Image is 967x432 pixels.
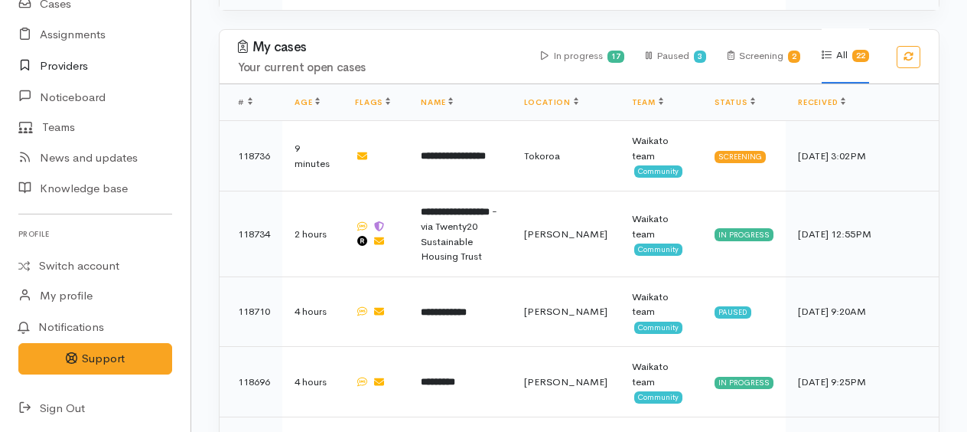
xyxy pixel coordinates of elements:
[632,97,663,107] a: Team
[620,277,702,347] td: Waikato team
[798,97,845,107] a: Received
[715,306,751,319] div: Paused
[18,343,172,375] button: Support
[786,277,939,347] td: [DATE] 9:20AM
[18,224,172,244] h6: Profile
[698,51,702,61] b: 3
[220,121,282,191] td: 118736
[524,149,560,162] span: Tokoroa
[524,97,578,107] a: Location
[620,121,702,191] td: Waikato team
[620,191,702,277] td: Waikato team
[611,51,620,61] b: 17
[792,51,796,61] b: 2
[282,121,343,191] td: 9 minutes
[728,29,801,83] div: Screening
[620,347,702,417] td: Waikato team
[634,165,682,178] span: Community
[238,61,523,74] h4: Your current open cases
[822,28,869,83] div: All
[220,191,282,277] td: 118734
[220,277,282,347] td: 118710
[786,191,939,277] td: [DATE] 12:55PM
[541,29,624,83] div: In progress
[715,377,773,389] div: In progress
[786,347,939,417] td: [DATE] 9:25PM
[715,228,773,241] div: In progress
[238,40,523,55] h3: My cases
[282,191,343,277] td: 2 hours
[524,227,607,241] span: [PERSON_NAME]
[634,244,682,256] span: Community
[786,121,939,191] td: [DATE] 3:02PM
[715,97,755,107] a: Status
[856,51,865,61] b: 22
[220,347,282,417] td: 118696
[646,29,706,83] div: Paused
[634,322,682,334] span: Community
[355,97,390,107] a: Flags
[421,97,453,107] a: Name
[524,305,607,318] span: [PERSON_NAME]
[524,375,607,388] span: [PERSON_NAME]
[715,151,766,163] div: Screening
[282,277,343,347] td: 4 hours
[295,97,320,107] a: Age
[282,347,343,417] td: 4 hours
[634,391,682,404] span: Community
[238,97,252,107] span: #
